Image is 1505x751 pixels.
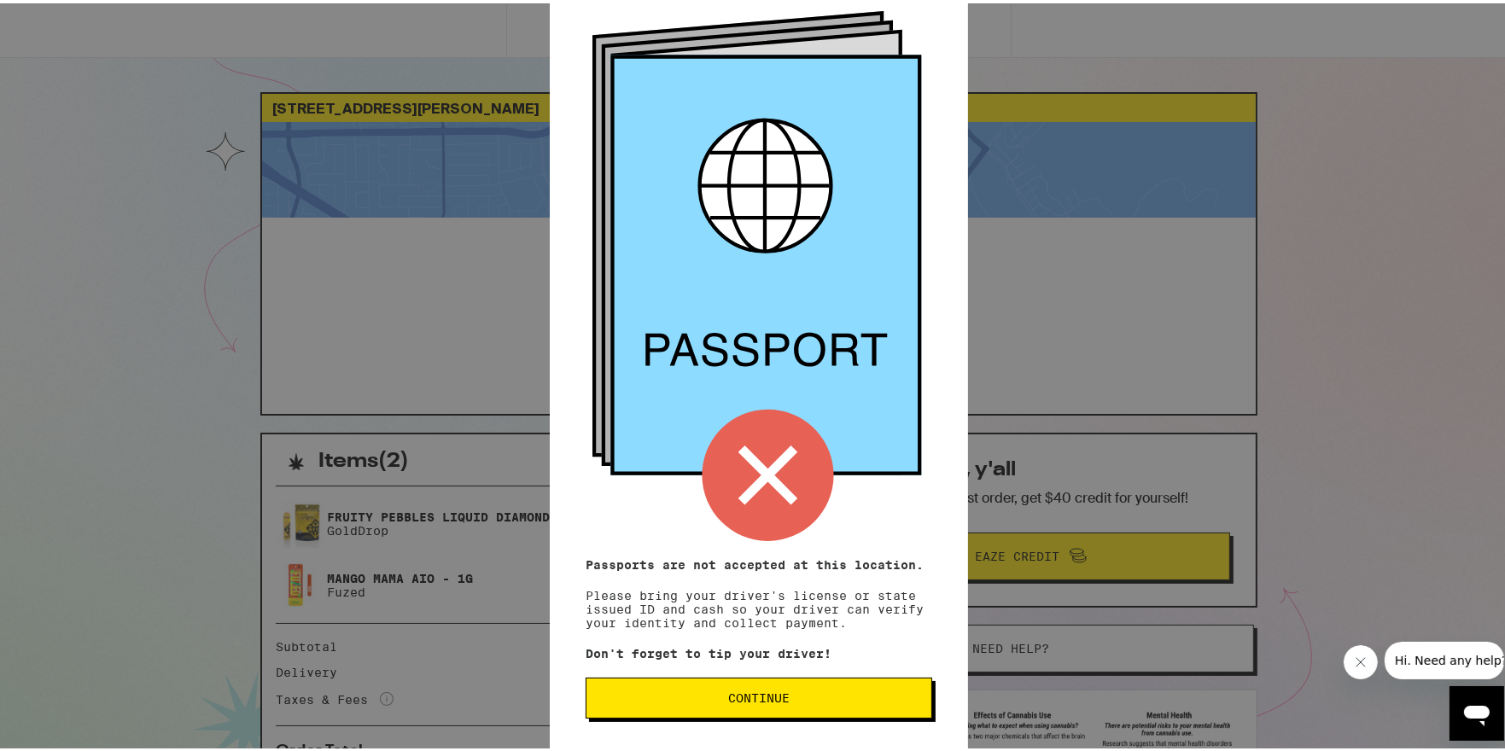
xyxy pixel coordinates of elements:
[10,12,123,26] span: Hi. Need any help?
[586,555,932,568] p: Passports are not accepted at this location.
[586,555,932,626] p: Please bring your driver's license or state issued ID and cash so your driver can verify your ide...
[1450,683,1504,737] iframe: Button to launch messaging window
[1385,638,1504,676] iframe: Message from company
[728,689,790,701] span: Continue
[1344,642,1378,676] iframe: Close message
[586,643,932,657] p: Don't forget to tip your driver!
[586,674,932,715] button: Continue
